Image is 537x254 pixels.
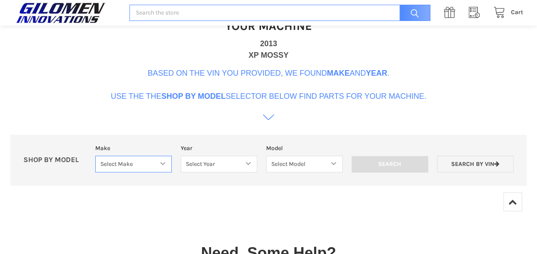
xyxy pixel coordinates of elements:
img: GILOMEN INNOVATIONS [14,2,108,24]
label: Model [266,144,343,153]
input: Search [352,156,428,172]
a: GILOMEN INNOVATIONS [14,2,120,24]
div: XP MOSSY [249,50,289,61]
label: Make [95,144,172,153]
p: Based on the VIN you provided, we found and . Use the the selector below find parts for your mach... [111,68,426,102]
a: Search by VIN [437,156,514,172]
input: Search the store [129,5,430,21]
b: Shop By Model [161,92,226,100]
span: Cart [511,9,523,16]
input: Search [395,5,430,21]
a: Cart [489,7,523,18]
label: Year [181,144,257,153]
h1: Your Machine [225,18,312,33]
p: SHOP BY MODEL [19,156,91,165]
a: Top of Page [503,192,522,211]
b: Make [327,69,349,77]
b: Year [366,69,387,77]
div: 2013 [260,38,277,50]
